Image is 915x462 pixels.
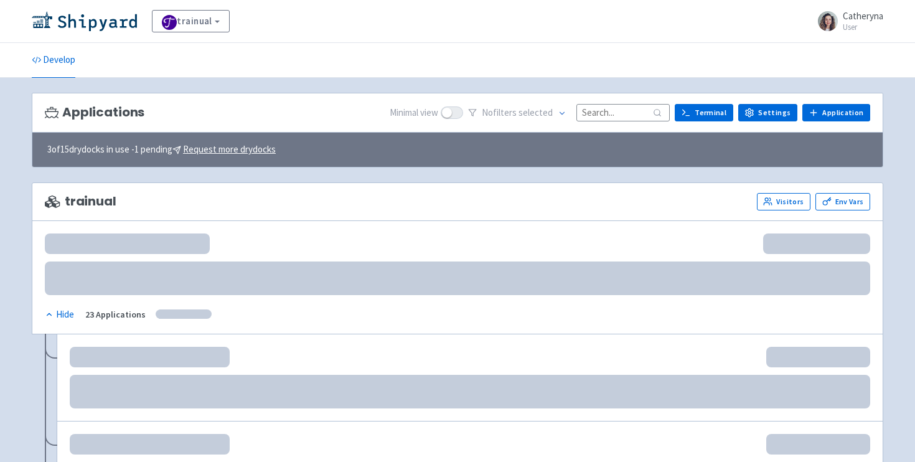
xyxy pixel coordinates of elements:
[45,308,74,322] div: Hide
[45,308,75,322] button: Hide
[183,143,276,155] u: Request more drydocks
[843,10,883,22] span: Catheryna
[482,106,553,120] span: No filter s
[390,106,438,120] span: Minimal view
[738,104,797,121] a: Settings
[45,105,144,120] h3: Applications
[675,104,733,121] a: Terminal
[518,106,553,118] span: selected
[810,11,883,31] a: Catheryna User
[47,143,276,157] span: 3 of 15 drydocks in use - 1 pending
[152,10,230,32] a: trainual
[815,193,870,210] a: Env Vars
[45,194,116,209] span: trainual
[85,308,146,322] div: 23 Applications
[32,11,137,31] img: Shipyard logo
[843,23,883,31] small: User
[802,104,870,121] a: Application
[757,193,810,210] a: Visitors
[576,104,670,121] input: Search...
[32,43,75,78] a: Develop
